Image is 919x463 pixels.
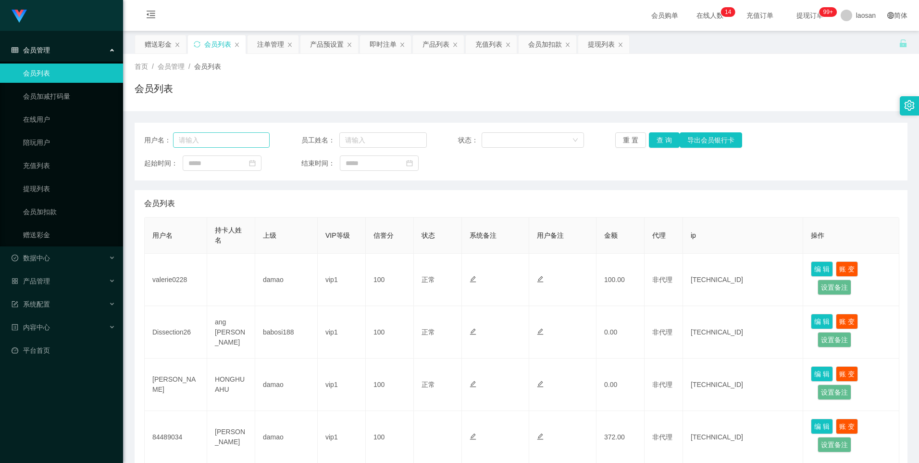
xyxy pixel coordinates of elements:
[836,314,858,329] button: 账 变
[649,132,680,148] button: 查 询
[652,381,672,388] span: 非代理
[652,231,666,239] span: 代理
[257,35,284,53] div: 注单管理
[158,63,185,70] span: 会员管理
[652,328,672,336] span: 非代理
[680,132,742,148] button: 导出会员银行卡
[263,231,276,239] span: 上级
[373,231,394,239] span: 信誉分
[12,301,18,308] i: 图标: form
[12,323,50,331] span: 内容中心
[287,42,293,48] i: 图标: close
[725,7,728,17] p: 1
[12,278,18,284] i: 图标: appstore-o
[470,433,476,440] i: 图标: edit
[728,7,732,17] p: 4
[604,231,618,239] span: 金额
[691,231,696,239] span: ip
[818,280,851,295] button: 设置备注
[818,385,851,400] button: 设置备注
[470,381,476,387] i: 图标: edit
[811,419,833,434] button: 编 辑
[596,359,645,411] td: 0.00
[12,47,18,53] i: 图标: table
[12,277,50,285] span: 产品管理
[347,42,352,48] i: 图标: close
[537,433,544,440] i: 图标: edit
[23,156,115,175] a: 充值列表
[255,306,318,359] td: babosi188
[588,35,615,53] div: 提现列表
[366,254,414,306] td: 100
[173,132,270,148] input: 请输入
[470,276,476,283] i: 图标: edit
[652,433,672,441] span: 非代理
[811,261,833,277] button: 编 辑
[899,39,907,48] i: 图标: unlock
[152,231,173,239] span: 用户名
[422,328,435,336] span: 正常
[366,359,414,411] td: 100
[406,160,413,167] i: 图标: calendar
[12,254,50,262] span: 数据中心
[370,35,397,53] div: 即时注单
[618,42,623,48] i: 图标: close
[596,254,645,306] td: 100.00
[692,12,728,19] span: 在线人数
[204,35,231,53] div: 会员列表
[318,306,366,359] td: vip1
[12,255,18,261] i: 图标: check-circle-o
[836,261,858,277] button: 账 变
[318,254,366,306] td: vip1
[683,306,803,359] td: [TECHNICAL_ID]
[145,254,207,306] td: valerie0228
[194,41,200,48] i: 图标: sync
[23,64,115,83] a: 会员列表
[255,254,318,306] td: damao
[301,135,340,145] span: 员工姓名：
[23,179,115,198] a: 提现列表
[505,42,511,48] i: 图标: close
[537,231,564,239] span: 用户备注
[310,35,344,53] div: 产品预设置
[422,35,449,53] div: 产品列表
[721,7,735,17] sup: 14
[174,42,180,48] i: 图标: close
[792,12,828,19] span: 提现订单
[152,63,154,70] span: /
[458,135,482,145] span: 状态：
[135,0,167,31] i: 图标: menu-fold
[811,314,833,329] button: 编 辑
[818,332,851,347] button: 设置备注
[615,132,646,148] button: 重 置
[23,225,115,244] a: 赠送彩金
[12,10,27,23] img: logo.9652507e.png
[318,359,366,411] td: vip1
[135,63,148,70] span: 首页
[12,300,50,308] span: 系统配置
[145,359,207,411] td: [PERSON_NAME]
[339,132,427,148] input: 请输入
[207,306,255,359] td: ang [PERSON_NAME]
[537,276,544,283] i: 图标: edit
[194,63,221,70] span: 会员列表
[144,158,183,168] span: 起始时间：
[537,328,544,335] i: 图标: edit
[836,419,858,434] button: 账 变
[683,359,803,411] td: [TECHNICAL_ID]
[399,42,405,48] i: 图标: close
[422,231,435,239] span: 状态
[23,87,115,106] a: 会员加减打码量
[422,276,435,283] span: 正常
[234,42,240,48] i: 图标: close
[452,42,458,48] i: 图标: close
[12,46,50,54] span: 会员管理
[23,133,115,152] a: 陪玩用户
[12,324,18,331] i: 图标: profile
[811,231,824,239] span: 操作
[565,42,571,48] i: 图标: close
[811,366,833,382] button: 编 辑
[475,35,502,53] div: 充值列表
[23,110,115,129] a: 在线用户
[23,202,115,221] a: 会员加扣款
